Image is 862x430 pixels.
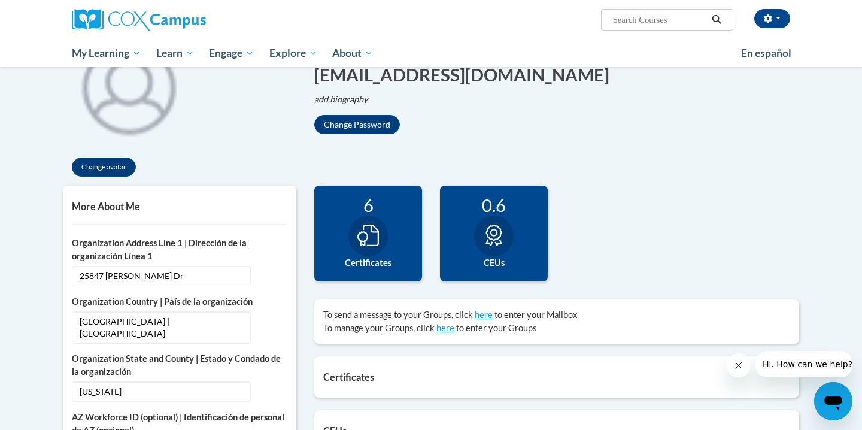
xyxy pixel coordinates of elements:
span: [US_STATE] [72,381,251,402]
a: here [475,310,493,320]
span: My Learning [72,46,141,60]
a: En español [733,41,799,66]
h5: Certificates [323,371,790,383]
a: Engage [201,40,262,67]
span: Learn [156,46,194,60]
span: To send a message to your Groups, click [323,310,473,320]
img: profile avatar [63,20,195,152]
span: En español [741,47,791,59]
span: to enter your Mailbox [494,310,577,320]
a: My Learning [64,40,148,67]
span: Explore [269,46,317,60]
a: Learn [148,40,202,67]
div: 0.6 [449,195,539,216]
span: To manage your Groups, click [323,323,435,333]
iframe: Message from company [755,351,852,377]
label: CEUs [449,256,539,269]
input: Search Courses [612,13,708,27]
h5: More About Me [72,201,287,212]
div: 6 [323,195,413,216]
button: Edit email address [314,62,617,87]
span: 25847 [PERSON_NAME] Dr [72,266,251,286]
span: [GEOGRAPHIC_DATA] | [GEOGRAPHIC_DATA] [72,311,251,344]
span: Engage [209,46,254,60]
label: Organization State and County | Estado y Condado de la organización [72,352,287,378]
button: Edit biography [314,93,378,106]
div: Click to change the profile picture [63,20,195,152]
a: here [436,323,454,333]
a: About [325,40,381,67]
span: About [332,46,373,60]
iframe: Close message [727,353,751,377]
button: Change Password [314,115,400,134]
button: Search [708,13,726,27]
button: Change avatar [72,158,136,177]
iframe: Button to launch messaging window [814,382,852,420]
label: Certificates [323,256,413,269]
div: Main menu [54,40,808,67]
a: Explore [262,40,325,67]
span: to enter your Groups [456,323,536,333]
img: Cox Campus [72,9,206,31]
button: Account Settings [754,9,790,28]
label: Organization Country | País de la organización [72,295,287,308]
label: Organization Address Line 1 | Dirección de la organización Línea 1 [72,237,287,263]
i: add biography [314,94,368,104]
